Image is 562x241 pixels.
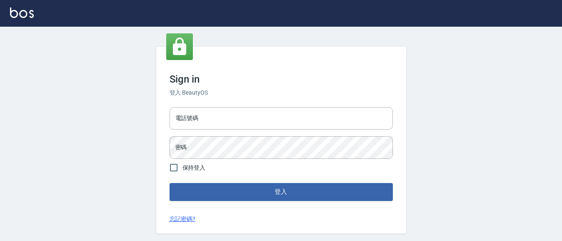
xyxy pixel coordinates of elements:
span: 保持登入 [182,163,206,172]
a: 忘記密碼? [170,215,196,223]
button: 登入 [170,183,393,201]
h6: 登入 BeautyOS [170,88,393,97]
img: Logo [10,8,34,18]
h3: Sign in [170,73,393,85]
